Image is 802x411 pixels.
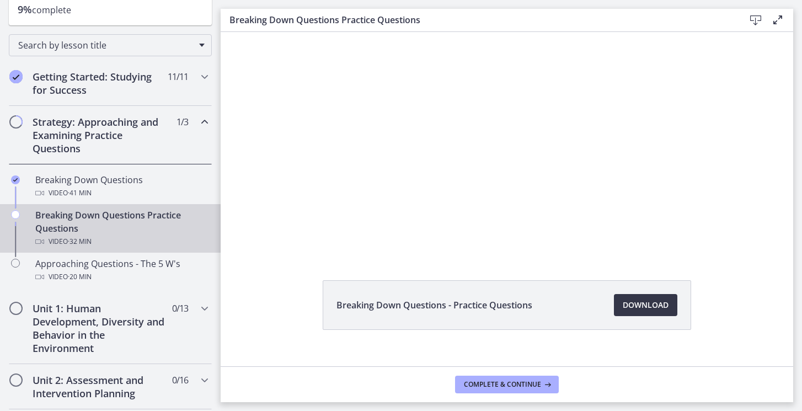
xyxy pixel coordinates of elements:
span: Download [623,298,669,312]
div: Breaking Down Questions [35,173,207,200]
span: 9% [18,3,32,16]
div: Breaking Down Questions Practice Questions [35,209,207,248]
span: 11 / 11 [168,70,188,83]
h2: Unit 2: Assessment and Intervention Planning [33,373,167,400]
div: Search by lesson title [9,34,212,56]
span: 1 / 3 [177,115,188,129]
span: Complete & continue [464,380,541,389]
h2: Getting Started: Studying for Success [33,70,167,97]
span: 0 / 16 [172,373,188,387]
span: Breaking Down Questions - Practice Questions [336,298,532,312]
i: Completed [11,175,20,184]
h2: Strategy: Approaching and Examining Practice Questions [33,115,167,155]
span: 0 / 13 [172,302,188,315]
span: · 20 min [68,270,92,284]
span: Search by lesson title [18,39,194,51]
p: complete [18,3,203,17]
button: Complete & continue [455,376,559,393]
div: Video [35,186,207,200]
i: Completed [9,70,23,83]
div: Video [35,235,207,248]
a: Download [614,294,677,316]
span: · 32 min [68,235,92,248]
div: Video [35,270,207,284]
span: · 41 min [68,186,92,200]
h3: Breaking Down Questions Practice Questions [229,13,727,26]
div: Approaching Questions - The 5 W's [35,257,207,284]
h2: Unit 1: Human Development, Diversity and Behavior in the Environment [33,302,167,355]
